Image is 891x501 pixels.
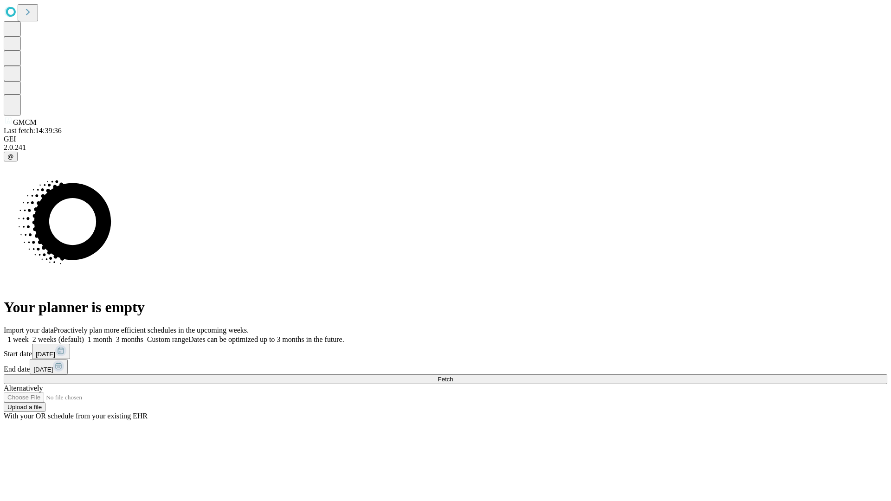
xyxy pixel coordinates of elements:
[36,351,55,358] span: [DATE]
[88,335,112,343] span: 1 month
[7,335,29,343] span: 1 week
[4,412,148,420] span: With your OR schedule from your existing EHR
[4,127,62,135] span: Last fetch: 14:39:36
[4,402,45,412] button: Upload a file
[4,384,43,392] span: Alternatively
[4,135,887,143] div: GEI
[4,359,887,374] div: End date
[33,366,53,373] span: [DATE]
[438,376,453,383] span: Fetch
[147,335,188,343] span: Custom range
[13,118,37,126] span: GMCM
[4,344,887,359] div: Start date
[4,152,18,161] button: @
[32,335,84,343] span: 2 weeks (default)
[188,335,344,343] span: Dates can be optimized up to 3 months in the future.
[4,299,887,316] h1: Your planner is empty
[4,374,887,384] button: Fetch
[30,359,68,374] button: [DATE]
[4,143,887,152] div: 2.0.241
[116,335,143,343] span: 3 months
[4,326,54,334] span: Import your data
[32,344,70,359] button: [DATE]
[54,326,249,334] span: Proactively plan more efficient schedules in the upcoming weeks.
[7,153,14,160] span: @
